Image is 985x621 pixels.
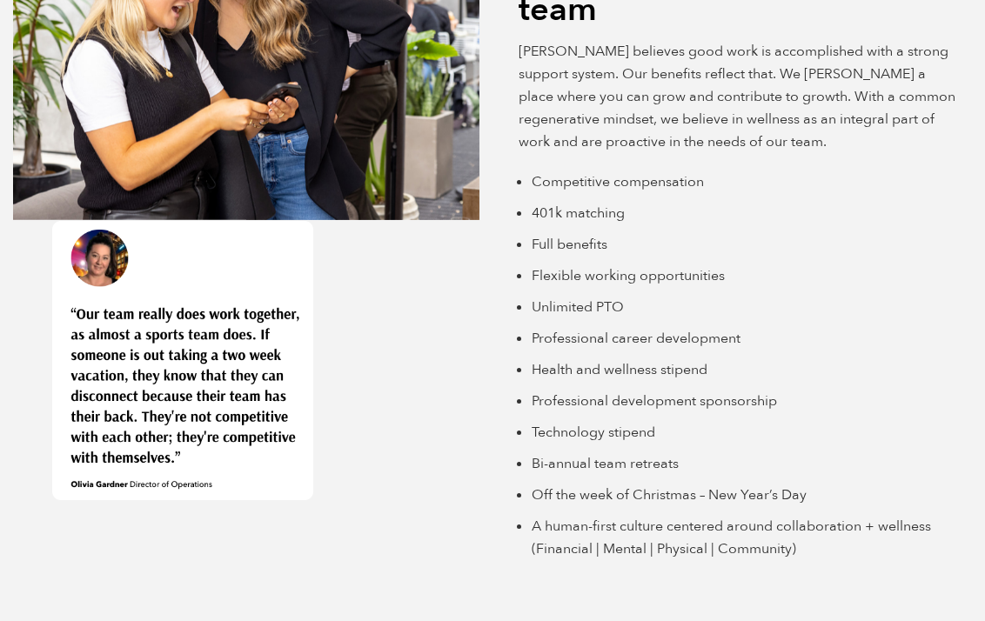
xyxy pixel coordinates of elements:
[532,327,972,350] li: Professional career development
[519,40,959,153] p: [PERSON_NAME] believes good work is accomplished with a strong support system. Our benefits refle...
[532,421,972,444] li: Technology stipend
[532,264,972,287] li: Flexible working opportunities
[532,517,931,558] span: A human-first culture centered around collaboration + wellness (Financial | Mental | Physical | C...
[52,221,313,501] img: Treble Public Relations testimonial
[532,452,972,475] li: Bi-annual team retreats
[532,170,972,193] li: Competitive compensation
[532,391,777,411] span: Professional development sponsorship
[532,358,972,381] li: Health and wellness stipend
[532,202,972,224] li: 401k matching
[532,233,972,256] li: Full benefits
[532,296,972,318] li: Unlimited PTO
[532,484,972,506] li: Off the week of Christmas – New Year’s Day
